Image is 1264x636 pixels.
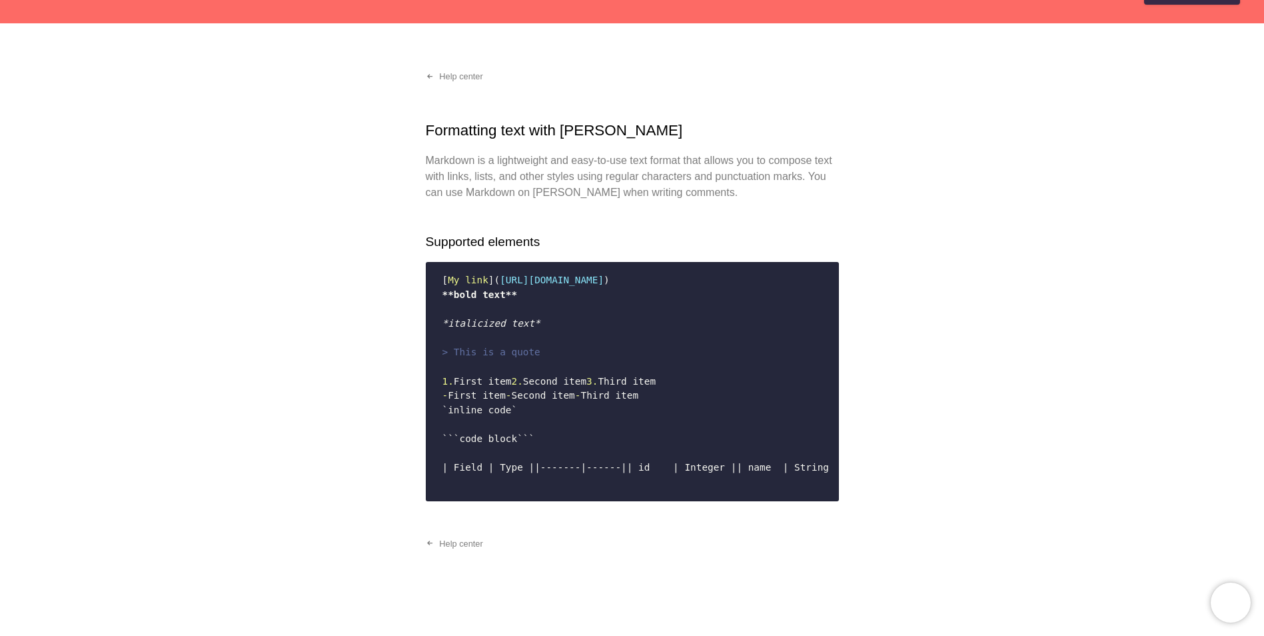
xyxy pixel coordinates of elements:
span: Second item [523,376,586,387]
span: - [575,390,581,401]
span: ) [604,275,610,285]
span: - [442,390,448,401]
span: 1. [442,376,454,387]
p: Markdown is a lightweight and easy-to-use text format that allows you to compose text with links,... [426,153,839,201]
span: `inline code` [442,405,518,415]
code: | Field | Type | |-------|------| | id | Integer | | name | String | | active | Boolean | [434,268,830,495]
span: > This is a quote [442,347,540,357]
span: Second item [511,390,574,401]
span: 2. [511,376,522,387]
span: [ [442,275,448,285]
h1: Formatting text with [PERSON_NAME] [426,119,839,142]
span: code block [460,433,518,444]
a: Help center [415,533,494,555]
span: ``` [442,433,460,444]
span: - [506,390,512,401]
span: ``` [517,433,534,444]
a: Help center [415,66,494,87]
h2: Supported elements [426,233,839,252]
span: First item [448,390,506,401]
span: My link [448,275,488,285]
span: Third item [580,390,638,401]
span: First item [454,376,512,387]
span: 3. [586,376,598,387]
span: *italicized text* [442,318,540,329]
iframe: Chatra live chat [1211,583,1251,623]
span: ]( [488,275,500,285]
span: Third item [598,376,656,387]
span: [URL][DOMAIN_NAME] [500,275,604,285]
